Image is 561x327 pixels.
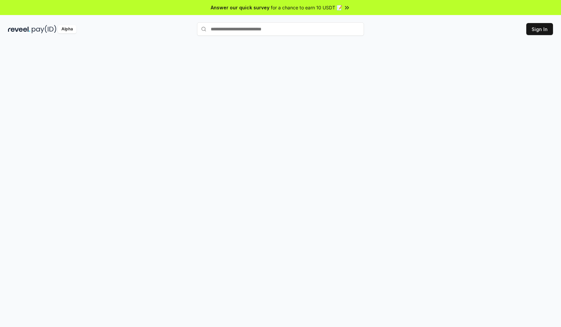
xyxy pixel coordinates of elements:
[58,25,76,33] div: Alpha
[32,25,56,33] img: pay_id
[271,4,342,11] span: for a chance to earn 10 USDT 📝
[526,23,553,35] button: Sign In
[8,25,30,33] img: reveel_dark
[211,4,269,11] span: Answer our quick survey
